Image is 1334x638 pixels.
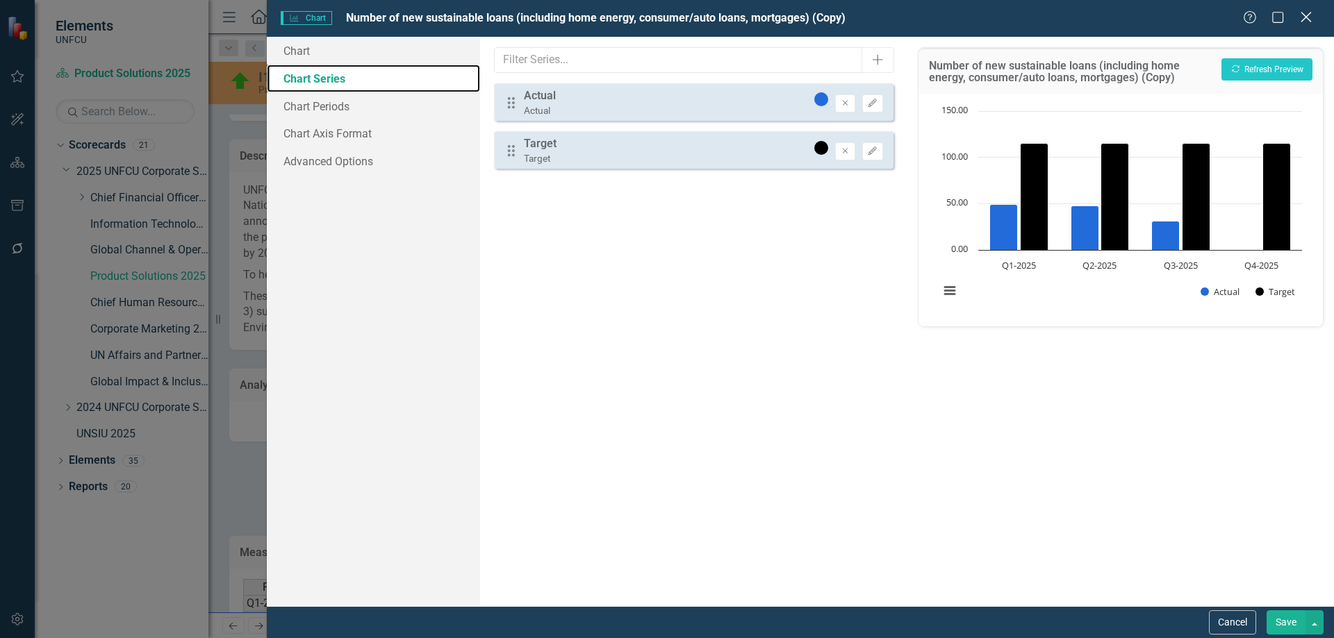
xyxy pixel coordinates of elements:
[1020,144,1048,251] path: Q1-2025, 115. Target.
[1255,285,1296,298] button: Show Target
[946,196,968,208] text: 50.00
[346,11,846,24] span: Number of new sustainable loans (including home energy, consumer/auto loans, mortgages) (Copy)
[1262,144,1290,251] path: Q4-2025, 115. Target.
[941,103,968,116] text: 150.00
[932,104,1309,312] div: Chart. Highcharts interactive chart.
[941,150,968,162] text: 100.00
[1071,206,1098,251] path: Q2-2025, 48. Actual.
[1201,285,1240,298] button: Show Actual
[1182,144,1210,251] path: Q3-2025, 115. Target.
[281,11,332,25] span: Chart
[940,281,960,301] button: View chart menu, Chart
[1101,144,1128,251] path: Q2-2025, 115. Target.
[267,37,480,65] a: Chart
[1082,259,1117,271] text: Q2-2025
[267,119,480,147] a: Chart Axis Format
[494,47,863,73] input: Filter Series...
[1244,259,1278,271] text: Q4-2025
[989,205,1017,251] path: Q1-2025, 49. Actual.
[1151,221,1179,251] path: Q3-2025, 31. Actual.
[524,88,556,104] div: Actual
[1163,259,1197,271] text: Q3-2025
[929,60,1214,84] h3: Number of new sustainable loans (including home energy, consumer/auto loans, mortgages) (Copy)
[1221,58,1312,81] button: Refresh Preview
[1267,610,1306,635] button: Save
[524,152,557,165] div: Target
[1020,144,1290,251] g: Target, bar series 2 of 2 with 4 bars.
[524,104,556,117] div: Actual
[267,92,480,120] a: Chart Periods
[267,147,480,175] a: Advanced Options
[951,242,968,255] text: 0.00
[524,136,557,152] div: Target
[1209,610,1256,635] button: Cancel
[267,65,480,92] a: Chart Series
[1001,259,1035,271] text: Q1-2025
[932,104,1309,312] svg: Interactive chart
